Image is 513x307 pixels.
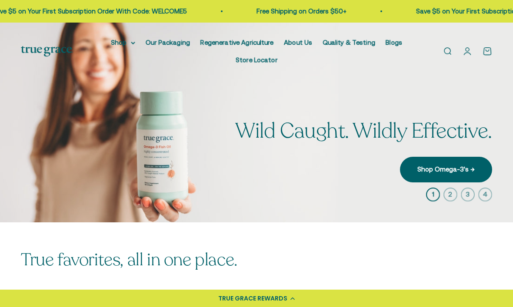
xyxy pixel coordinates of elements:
[146,39,190,46] a: Our Packaging
[400,157,492,182] a: Shop Omega-3's →
[218,294,287,303] div: TRUE GRACE REWARDS
[323,39,375,46] a: Quality & Testing
[236,56,277,63] a: Store Locator
[426,188,440,201] button: 1
[254,7,344,15] a: Free Shipping on Orders $50+
[111,37,135,48] summary: Shop
[200,39,273,46] a: Regenerative Agriculture
[235,117,492,145] split-lines: Wild Caught. Wildly Effective.
[478,188,492,201] button: 4
[21,248,237,271] split-lines: True favorites, all in one place.
[443,188,457,201] button: 2
[284,39,312,46] a: About Us
[461,188,475,201] button: 3
[386,39,402,46] a: Blogs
